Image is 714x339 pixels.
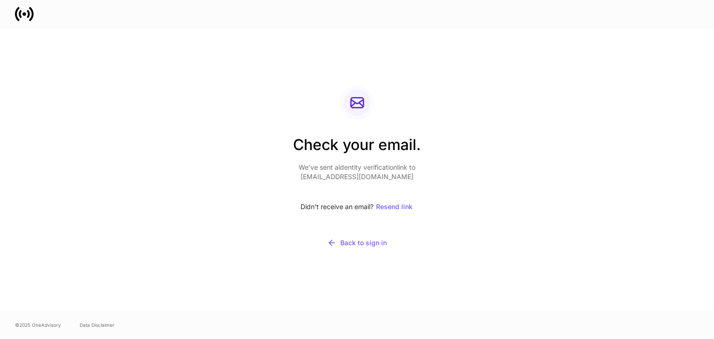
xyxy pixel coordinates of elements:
[293,135,421,163] h2: Check your email.
[293,163,421,181] p: We’ve sent a identity verification link to [EMAIL_ADDRESS][DOMAIN_NAME]
[293,232,421,254] button: Back to sign in
[376,196,413,217] button: Resend link
[293,196,421,217] div: Didn’t receive an email?
[80,321,114,329] a: Data Disclaimer
[376,203,413,210] div: Resend link
[327,238,387,248] div: Back to sign in
[15,321,61,329] span: © 2025 OneAdvisory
